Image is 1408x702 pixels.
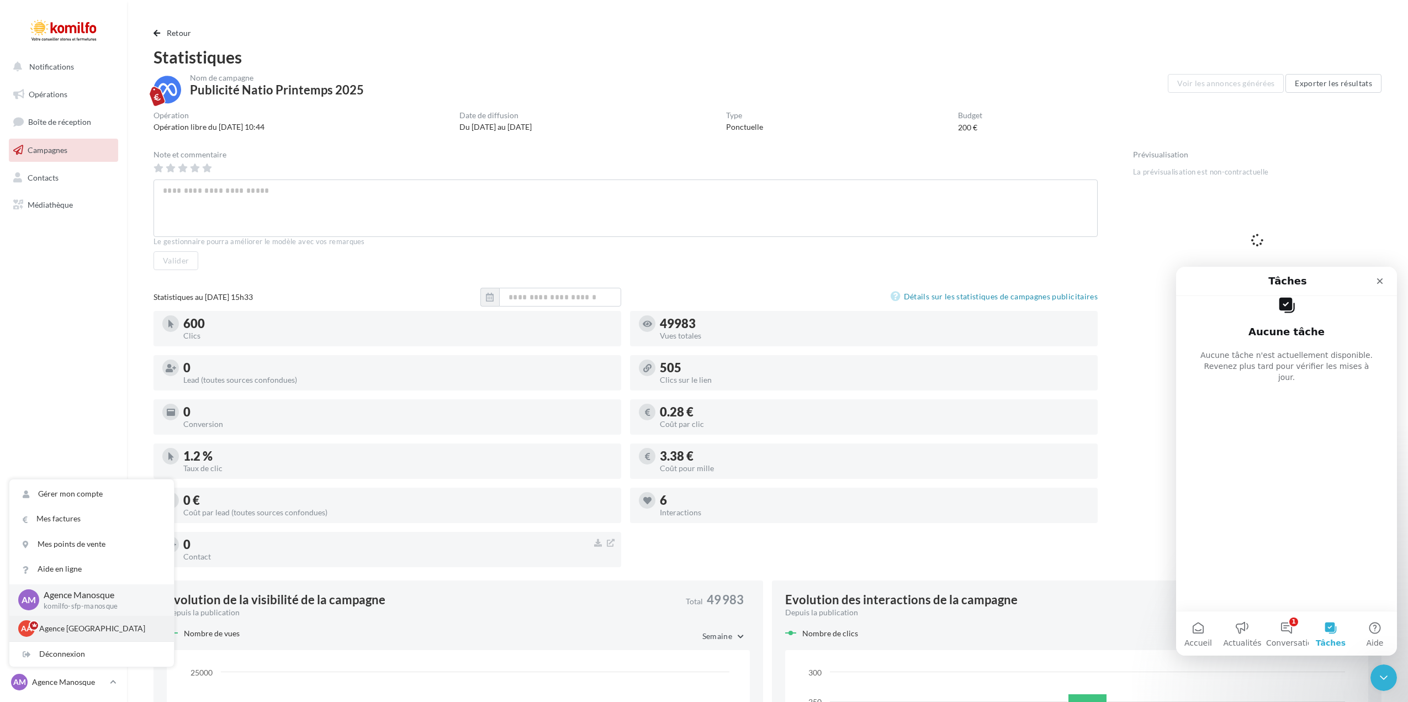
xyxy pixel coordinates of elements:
span: Nombre de vues [184,629,240,638]
button: Semaine [694,627,750,646]
div: Ponctuelle [726,122,763,133]
div: Prévisualisation [1133,151,1381,159]
span: Semaine [702,631,732,641]
div: Conversion [183,420,612,428]
a: Médiathèque [7,193,120,217]
iframe: Intercom live chat [1176,267,1397,656]
div: 49983 [660,318,1089,330]
div: Publicité Natio Printemps 2025 [190,84,364,96]
div: 0.28 € [660,406,1089,418]
iframe: Intercom live chat [1370,664,1397,691]
div: Depuis la publication [167,607,677,618]
button: Retour [153,27,196,40]
span: Boîte de réception [28,117,91,126]
a: Opérations [7,83,120,106]
button: Exporter les résultats [1285,74,1381,93]
div: Statistiques au [DATE] 15h33 [153,292,480,303]
div: Opération [153,112,264,119]
div: Coût par clic [660,420,1089,428]
a: Gérer mon compte [9,482,174,506]
a: Mes points de vente [9,532,174,557]
a: Campagnes [7,139,120,162]
span: Nombre de clics [802,629,858,638]
text: 25000 [190,668,213,677]
div: Budget [958,112,982,119]
a: Mes factures [9,506,174,531]
div: 200 € [958,122,977,133]
span: Retour [167,28,192,38]
p: Agence Manosque [44,589,156,601]
p: Agence [GEOGRAPHIC_DATA] [39,623,161,634]
span: 49 983 [707,594,744,606]
div: Nom de campagne [190,74,364,82]
div: Interactions [660,509,1089,516]
span: Médiathèque [28,200,73,209]
div: Evolution de la visibilité de la campagne [167,594,385,606]
text: 300 [808,668,822,677]
div: Type [726,112,763,119]
div: Lead (toutes sources confondues) [183,376,612,384]
div: 6 [660,494,1089,506]
div: 505 [660,362,1089,374]
div: 0 [183,406,612,418]
div: Opération libre du [DATE] 10:44 [153,122,264,133]
span: AM [13,677,26,688]
span: Total [686,598,703,605]
button: Notifications [7,55,116,78]
div: Statistiques [153,49,1381,65]
button: Voir les annonces générées [1168,74,1284,93]
p: komilfo-sfp-manosque [44,601,156,611]
div: Clics [183,332,612,340]
div: Taux de clic [183,465,612,472]
div: Coût par lead (toutes sources confondues) [183,509,612,516]
span: AA [21,623,32,634]
a: Contacts [7,166,120,189]
span: Notifications [29,62,74,71]
div: 0 € [183,494,612,506]
div: Le gestionnaire pourra améliorer le modèle avec vos remarques [153,237,1098,247]
a: Détails sur les statistiques de campagnes publicitaires [891,290,1098,303]
div: Depuis la publication [785,607,1311,618]
span: AM [22,594,36,606]
div: 0 [183,362,612,374]
div: 0 [183,539,612,551]
a: AM Agence Manosque [9,672,118,693]
div: Du [DATE] au [DATE] [459,122,532,133]
div: Contact [183,553,612,561]
button: Valider [153,251,198,270]
a: Boîte de réception [7,110,120,134]
div: 600 [183,318,612,330]
div: Déconnexion [9,642,174,667]
span: Contacts [28,172,59,182]
div: 3.38 € [660,450,1089,462]
div: Date de diffusion [459,112,532,119]
div: 1.2 % [183,450,612,462]
a: Aide en ligne [9,557,174,582]
div: Clics sur le lien [660,376,1089,384]
div: Note et commentaire [153,151,1098,159]
div: Coût pour mille [660,465,1089,472]
span: Campagnes [28,145,67,155]
div: Evolution des interactions de la campagne [785,594,1018,606]
div: Vues totales [660,332,1089,340]
span: Opérations [29,89,67,99]
p: Agence Manosque [32,677,105,688]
